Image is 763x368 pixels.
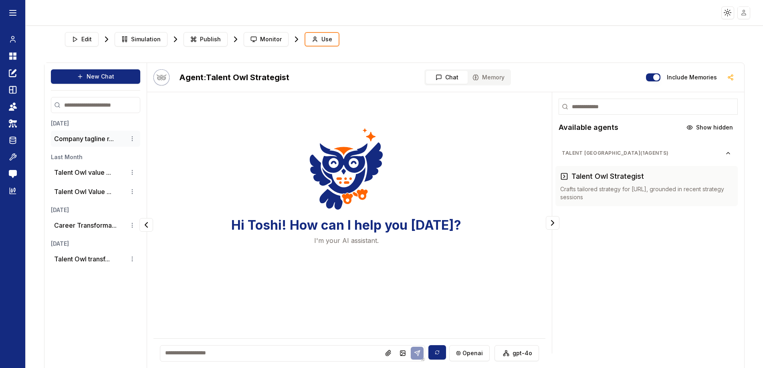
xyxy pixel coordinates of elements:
button: gpt-4o [495,346,539,362]
span: Memory [482,73,505,81]
button: Edit [65,32,99,47]
button: Monitor [244,32,289,47]
h3: [DATE] [51,206,140,214]
button: Talk with Hootie [153,69,170,85]
span: Show hidden [696,123,733,131]
button: Simulation [115,32,168,47]
button: Career Transforma... [54,220,117,230]
p: I'm your AI assistant. [314,236,379,245]
button: Show hidden [682,121,738,134]
button: Conversation options [127,168,137,177]
button: Conversation options [127,187,137,196]
button: New Chat [51,69,140,84]
img: Welcome Owl [309,126,383,211]
span: Monitor [260,35,282,43]
button: Collapse panel [139,218,153,232]
button: Collapse panel [546,216,559,230]
p: Crafts tailored strategy for [URL], grounded in recent strategy sessions [560,185,733,201]
span: Use [321,35,332,43]
span: Publish [200,35,221,43]
h2: Available agents [559,122,618,133]
button: Conversation options [127,254,137,264]
h3: [DATE] [51,119,140,127]
span: gpt-4o [513,350,532,358]
button: Talent Owl value ... [54,168,111,177]
span: Chat [445,73,458,81]
span: Simulation [131,35,161,43]
label: Include memories in the messages below [667,75,717,80]
button: Sync model selection with the edit page [428,346,446,360]
h2: Talent Owl Strategist [179,72,289,83]
img: feedback [9,170,17,178]
span: openai [462,350,483,358]
h3: Hi Toshi! How can I help you [DATE]? [231,218,461,233]
button: Talent Owl Value ... [54,187,111,196]
img: placeholder-user.jpg [738,7,750,18]
button: Use [305,32,339,47]
h3: Last Month [51,153,140,161]
button: Conversation options [127,134,137,144]
img: Bot [153,69,170,85]
button: Publish [184,32,228,47]
button: Conversation options [127,220,137,230]
h3: Talent Owl Strategist [571,171,644,182]
button: Talent [GEOGRAPHIC_DATA](1agents) [555,147,738,160]
button: Include memories in the messages below [646,73,660,81]
button: openai [449,346,490,362]
span: Talent [GEOGRAPHIC_DATA] ( 1 agents) [562,150,725,156]
button: Talent Owl transf... [54,254,110,264]
h3: [DATE] [51,240,140,248]
span: Edit [81,35,92,43]
button: Company tagline r... [54,134,114,144]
